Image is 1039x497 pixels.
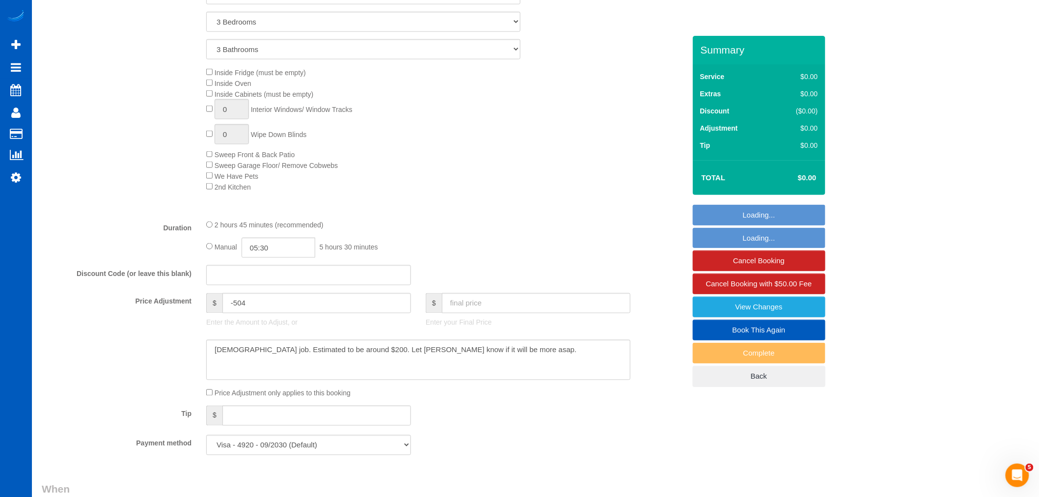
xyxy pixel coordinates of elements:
label: Discount Code (or leave this blank) [34,265,199,278]
span: Price Adjustment only applies to this booking [215,389,351,397]
span: Inside Fridge (must be empty) [215,69,306,77]
span: Sweep Front & Back Patio [215,151,295,159]
a: Cancel Booking [693,250,825,271]
label: Adjustment [700,123,738,133]
iframe: Intercom live chat [1006,464,1029,487]
div: $0.00 [776,123,818,133]
span: Wipe Down Blinds [251,131,307,138]
p: Enter your Final Price [426,318,630,328]
p: Enter the Amount to Adjust, or [206,318,411,328]
span: We Have Pets [215,172,258,180]
span: Inside Cabinets (must be empty) [215,90,314,98]
label: Tip [34,406,199,419]
span: 5 [1026,464,1034,471]
span: Manual [215,243,237,251]
div: ($0.00) [776,106,818,116]
span: 2nd Kitchen [215,183,251,191]
span: Sweep Garage Floor/ Remove Cobwebs [215,162,338,169]
label: Extras [700,89,721,99]
input: final price [442,293,630,313]
a: Back [693,366,825,387]
span: $ [426,293,442,313]
div: $0.00 [776,140,818,150]
span: $ [206,406,222,426]
span: 5 hours 30 minutes [320,243,378,251]
a: Book This Again [693,320,825,340]
label: Payment method [34,435,199,448]
label: Tip [700,140,711,150]
div: $0.00 [776,89,818,99]
h3: Summary [701,44,820,55]
a: View Changes [693,297,825,317]
span: Inside Oven [215,80,251,87]
label: Price Adjustment [34,293,199,306]
img: Automaid Logo [6,10,26,24]
label: Service [700,72,725,82]
span: 2 hours 45 minutes (recommended) [215,221,324,229]
span: Cancel Booking with $50.00 Fee [706,279,812,288]
label: Duration [34,220,199,233]
h4: $0.00 [768,174,816,182]
span: $ [206,293,222,313]
label: Discount [700,106,730,116]
strong: Total [702,173,726,182]
a: Cancel Booking with $50.00 Fee [693,274,825,294]
div: $0.00 [776,72,818,82]
span: Interior Windows/ Window Tracks [251,106,353,113]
